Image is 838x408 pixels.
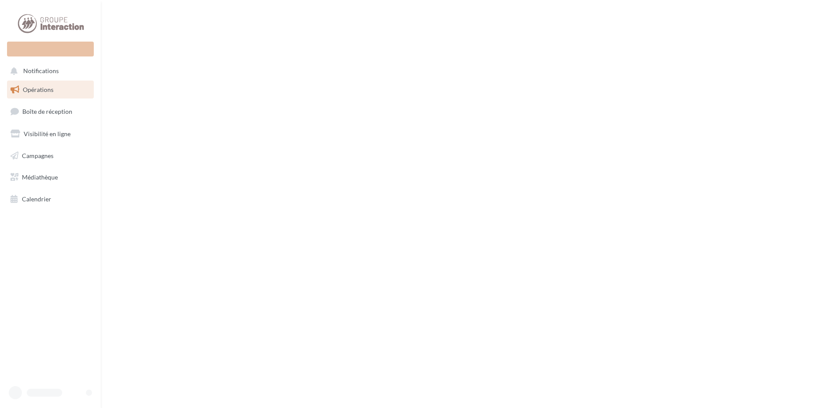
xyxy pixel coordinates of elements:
[23,86,53,93] span: Opérations
[5,102,96,121] a: Boîte de réception
[22,108,72,115] span: Boîte de réception
[5,147,96,165] a: Campagnes
[22,173,58,181] span: Médiathèque
[7,42,94,56] div: Nouvelle campagne
[24,130,71,137] span: Visibilité en ligne
[5,168,96,186] a: Médiathèque
[22,151,53,159] span: Campagnes
[5,81,96,99] a: Opérations
[5,190,96,208] a: Calendrier
[23,67,59,75] span: Notifications
[5,125,96,143] a: Visibilité en ligne
[22,195,51,203] span: Calendrier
